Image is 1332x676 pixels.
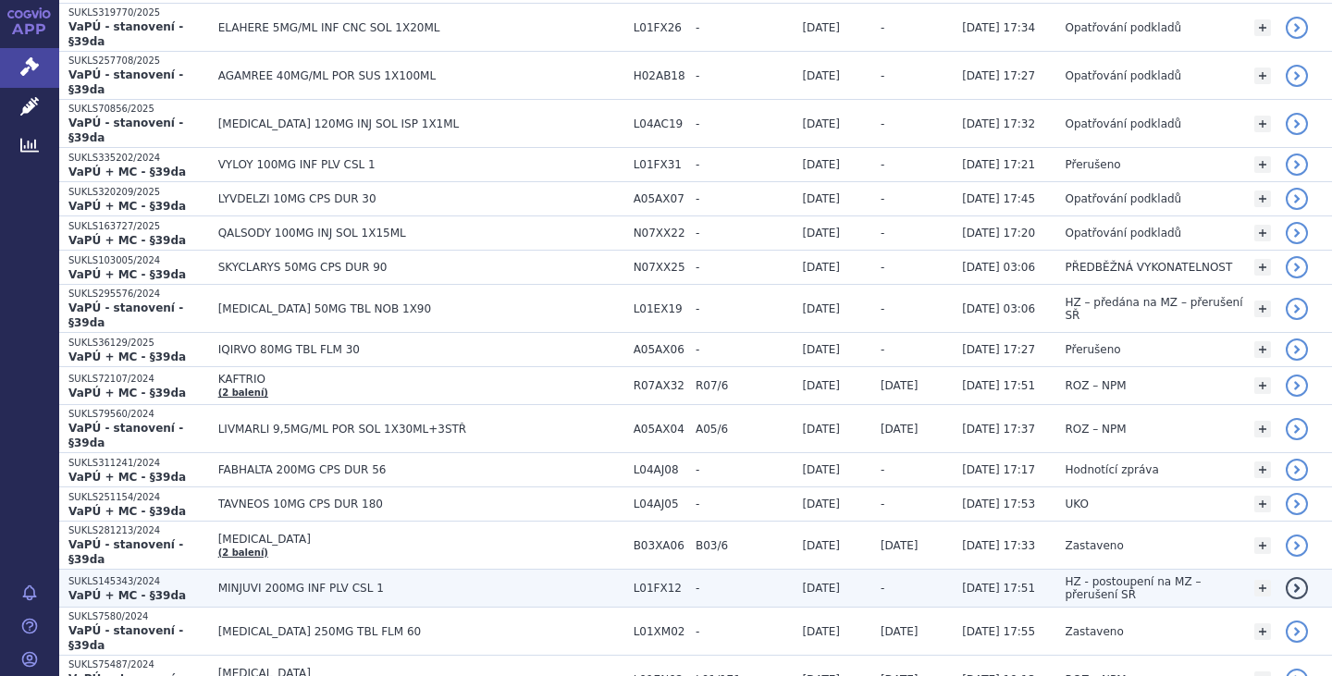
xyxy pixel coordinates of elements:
[962,379,1035,392] span: [DATE] 17:51
[68,103,209,116] p: SUKLS70856/2025
[68,117,183,144] strong: VaPÚ - stanovení - §39da
[1286,154,1308,176] a: detail
[68,337,209,350] p: SUKLS36129/2025
[1254,301,1271,317] a: +
[962,343,1035,356] span: [DATE] 17:27
[962,423,1035,436] span: [DATE] 17:37
[802,498,840,510] span: [DATE]
[68,20,183,48] strong: VaPÚ - stanovení - §39da
[68,55,209,68] p: SUKLS257708/2025
[802,227,840,240] span: [DATE]
[68,68,183,96] strong: VaPÚ - stanovení - §39da
[1286,493,1308,515] a: detail
[962,21,1035,34] span: [DATE] 17:34
[218,69,624,82] span: AGAMREE 40MG/ML POR SUS 1X100ML
[1065,498,1088,510] span: UKO
[802,379,840,392] span: [DATE]
[1254,156,1271,173] a: +
[881,158,884,171] span: -
[696,192,793,205] span: -
[218,302,624,315] span: [MEDICAL_DATA] 50MG TBL NOB 1X90
[1286,418,1308,440] a: detail
[68,350,186,363] strong: VaPÚ + MC - §39da
[802,625,840,638] span: [DATE]
[218,498,624,510] span: TAVNEOS 10MG CPS DUR 180
[802,343,840,356] span: [DATE]
[634,261,686,274] span: N07XX25
[68,254,209,267] p: SUKLS103005/2024
[1065,463,1158,476] span: Hodnotící zpráva
[1254,259,1271,276] a: +
[881,423,919,436] span: [DATE]
[68,422,183,449] strong: VaPÚ - stanovení - §39da
[68,610,209,623] p: SUKLS7580/2024
[696,227,793,240] span: -
[1254,191,1271,207] a: +
[962,582,1035,595] span: [DATE] 17:51
[962,625,1035,638] span: [DATE] 17:55
[1254,341,1271,358] a: +
[696,117,793,130] span: -
[218,227,624,240] span: QALSODY 100MG INJ SOL 1X15ML
[802,423,840,436] span: [DATE]
[68,186,209,199] p: SUKLS320209/2025
[68,408,209,421] p: SUKLS79560/2024
[1065,261,1232,274] span: PŘEDBĚŽNÁ VYKONATELNOST
[802,21,840,34] span: [DATE]
[962,227,1035,240] span: [DATE] 17:20
[218,463,624,476] span: FABHALTA 200MG CPS DUR 56
[696,463,793,476] span: -
[802,69,840,82] span: [DATE]
[1286,338,1308,361] a: detail
[68,301,183,329] strong: VaPÚ - stanovení - §39da
[634,582,686,595] span: L01FX12
[634,69,686,82] span: H02AB18
[218,423,624,436] span: LIVMARLI 9,5MG/ML POR SOL 1X30ML+3STŘ
[1286,113,1308,135] a: detail
[68,505,186,518] strong: VaPÚ + MC - §39da
[218,582,624,595] span: MINJUVI 200MG INF PLV CSL 1
[634,463,686,476] span: L04AJ08
[1254,377,1271,394] a: +
[68,471,186,484] strong: VaPÚ + MC - §39da
[1065,575,1201,601] span: HZ - postoupení na MZ – přerušení SŘ
[68,387,186,399] strong: VaPÚ + MC - §39da
[1065,625,1123,638] span: Zastaveno
[68,288,209,301] p: SUKLS295576/2024
[962,463,1035,476] span: [DATE] 17:17
[68,658,209,671] p: SUKLS75487/2024
[218,625,624,638] span: [MEDICAL_DATA] 250MG TBL FLM 60
[696,69,793,82] span: -
[962,69,1035,82] span: [DATE] 17:27
[1065,117,1181,130] span: Opatřování podkladů
[634,423,686,436] span: A05AX04
[218,158,624,171] span: VYLOY 100MG INF PLV CSL 1
[1065,227,1181,240] span: Opatřování podkladů
[802,539,840,552] span: [DATE]
[962,302,1035,315] span: [DATE] 03:06
[68,624,183,652] strong: VaPÚ - stanovení - §39da
[696,423,793,436] span: A05/6
[696,625,793,638] span: -
[881,21,884,34] span: -
[68,268,186,281] strong: VaPÚ + MC - §39da
[881,539,919,552] span: [DATE]
[1065,69,1181,82] span: Opatřování podkladů
[696,343,793,356] span: -
[1254,116,1271,132] a: +
[68,491,209,504] p: SUKLS251154/2024
[802,261,840,274] span: [DATE]
[1254,461,1271,478] a: +
[1254,580,1271,596] a: +
[68,589,186,602] strong: VaPÚ + MC - §39da
[696,21,793,34] span: -
[1254,421,1271,437] a: +
[696,539,793,552] span: B03/6
[218,533,624,546] span: [MEDICAL_DATA]
[1065,423,1126,436] span: ROZ – NPM
[218,21,624,34] span: ELAHERE 5MG/ML INF CNC SOL 1X20ML
[634,379,686,392] span: R07AX32
[696,498,793,510] span: -
[1286,535,1308,557] a: detail
[1286,375,1308,397] a: detail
